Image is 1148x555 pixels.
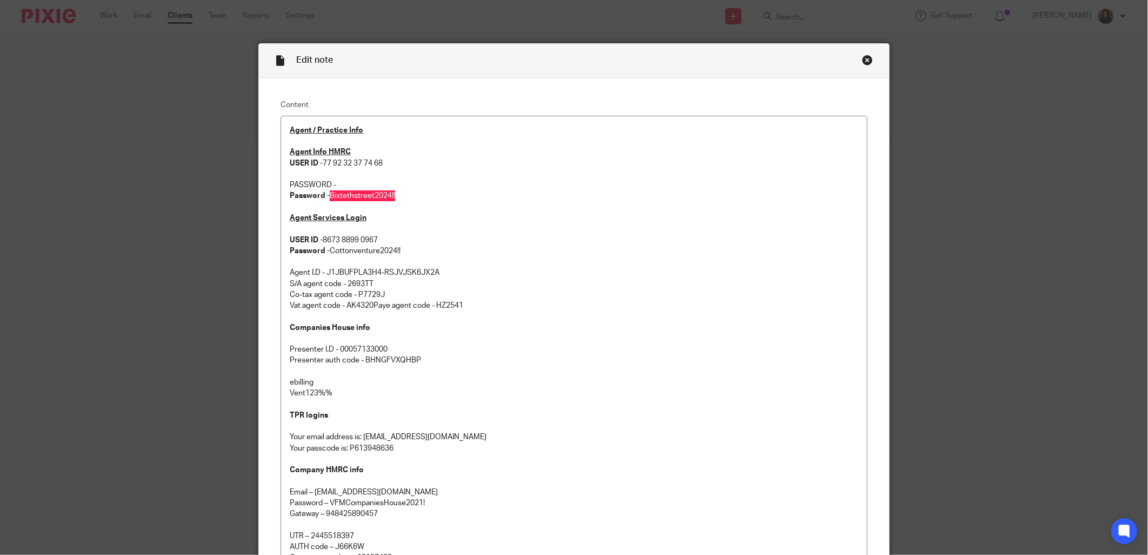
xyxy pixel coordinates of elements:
u: Agent Info HMRC [290,148,351,156]
strong: Company HMRC info [290,466,364,474]
span: Edit note [296,56,333,64]
p: Bixtethstreet2024!! [290,190,858,201]
u: Agent Services Login [290,214,366,222]
strong: Password - [290,247,330,255]
p: 77 92 32 37 74 68 [290,147,858,169]
u: Agent / Practice Info [290,127,363,134]
label: Content [281,100,867,110]
strong: USER ID - [290,160,323,167]
p: 8673 8899 0967 Cottonventure2024!! Agent I.D - J1JBUFPLA3H4-RSJVJSK6JX2A S/A agent code - 2693TT ... [290,213,858,311]
strong: Companies House info [290,324,370,332]
p: PASSWORD - [290,169,858,191]
strong: USER ID - [290,236,323,244]
strong: Password - [290,192,330,200]
strong: TPR logins [290,412,328,419]
div: Close this dialog window [862,55,873,65]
